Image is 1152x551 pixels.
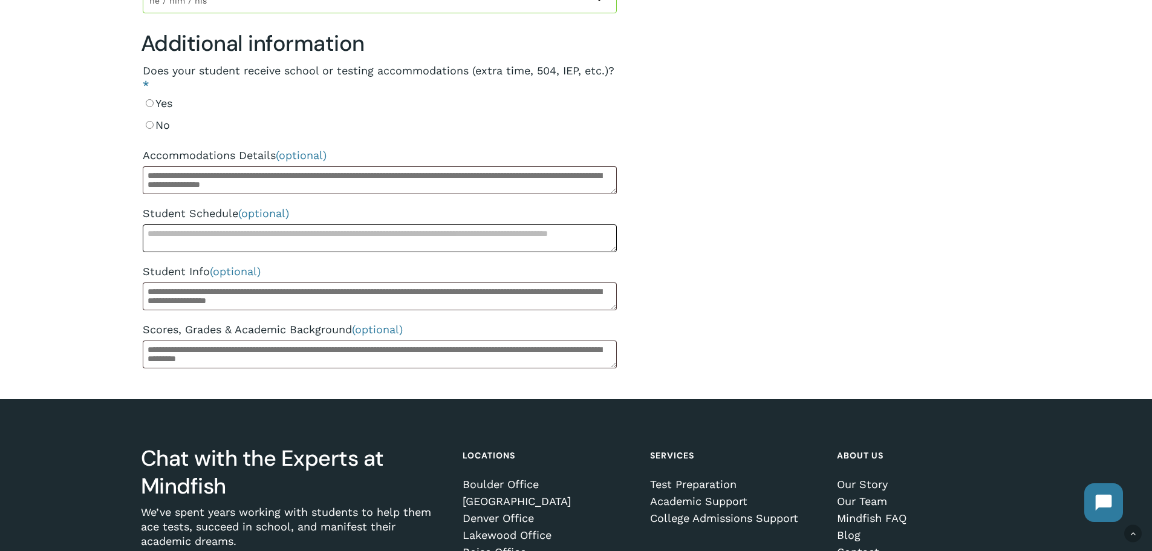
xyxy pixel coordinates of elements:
abbr: required [143,79,149,91]
h3: Additional information [141,30,619,57]
label: Yes [143,93,617,114]
a: Test Preparation [650,478,820,491]
input: Yes [146,99,154,107]
h3: Chat with the Experts at Mindfish [141,445,446,500]
a: Boulder Office [463,478,633,491]
a: Our Team [837,495,1007,507]
a: College Admissions Support [650,512,820,524]
input: No [146,121,154,129]
a: Mindfish FAQ [837,512,1007,524]
h4: About Us [837,445,1007,466]
a: Denver Office [463,512,633,524]
label: No [143,114,617,136]
h4: Locations [463,445,633,466]
iframe: Chatbot [1072,471,1135,534]
span: (optional) [276,149,327,161]
a: [GEOGRAPHIC_DATA] [463,495,633,507]
a: Lakewood Office [463,529,633,541]
a: Academic Support [650,495,820,507]
span: (optional) [352,323,403,336]
a: Our Story [837,478,1007,491]
a: Blog [837,529,1007,541]
label: Student Schedule [143,203,617,224]
h4: Services [650,445,820,466]
span: (optional) [210,265,261,278]
label: Student Info [143,261,617,282]
label: Accommodations Details [143,145,617,166]
label: Scores, Grades & Academic Background [143,319,617,341]
legend: Does your student receive school or testing accommodations (extra time, 504, IEP, etc.)? [143,64,617,93]
span: (optional) [238,207,289,220]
